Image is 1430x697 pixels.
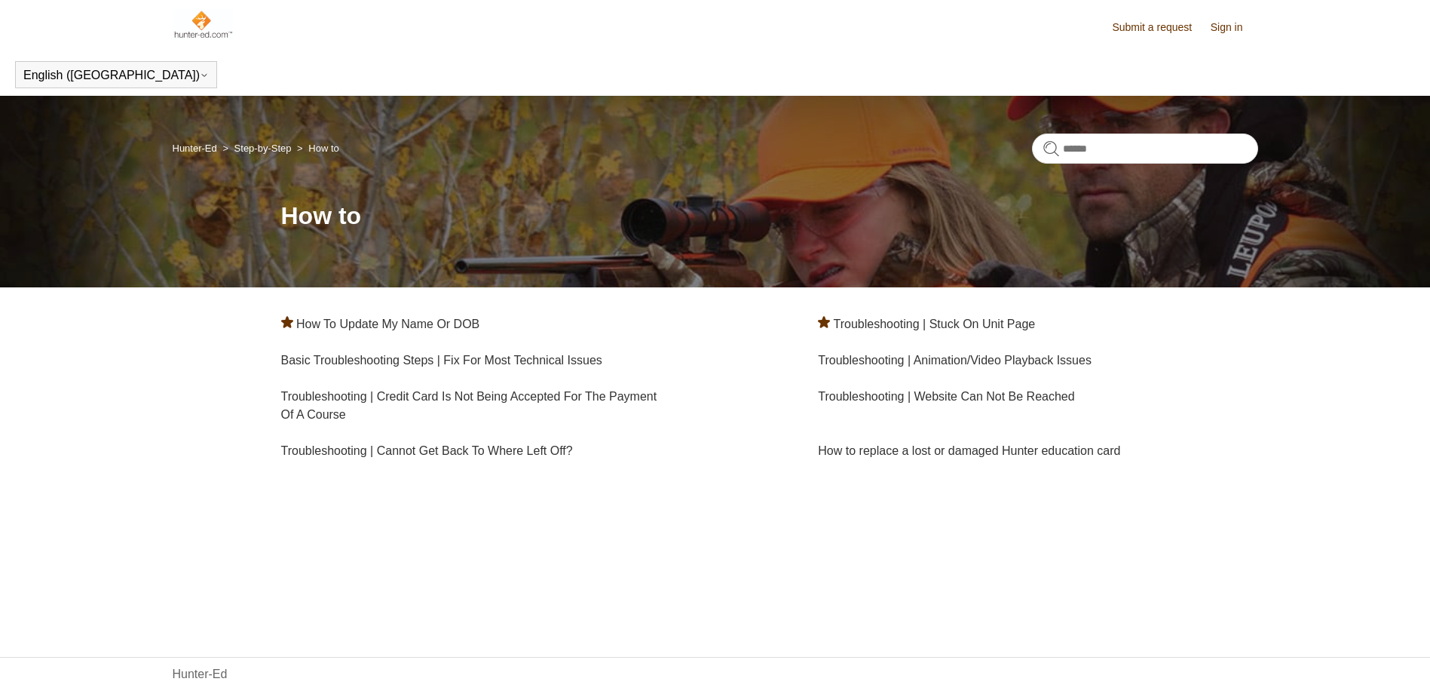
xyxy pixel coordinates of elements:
[1032,134,1258,164] input: Search
[219,143,294,154] li: Step-by-Step
[173,665,228,683] a: Hunter-Ed
[281,354,602,367] a: Basic Troubleshooting Steps | Fix For Most Technical Issues
[281,316,293,328] svg: Promoted article
[294,143,339,154] li: How to
[818,316,830,328] svg: Promoted article
[308,143,338,154] a: How to
[818,444,1120,457] a: How to replace a lost or damaged Hunter education card
[173,143,217,154] a: Hunter-Ed
[281,444,573,457] a: Troubleshooting | Cannot Get Back To Where Left Off?
[281,390,657,421] a: Troubleshooting | Credit Card Is Not Being Accepted For The Payment Of A Course
[818,354,1092,367] a: Troubleshooting | Animation/Video Playback Issues
[23,69,209,82] button: English ([GEOGRAPHIC_DATA])
[1333,646,1419,686] div: Chat Support
[173,143,220,154] li: Hunter-Ed
[833,318,1035,330] a: Troubleshooting | Stuck On Unit Page
[173,9,234,39] img: Hunter-Ed Help Center home page
[1211,20,1258,35] a: Sign in
[1112,20,1207,35] a: Submit a request
[281,198,1258,234] h1: How to
[296,318,479,330] a: How To Update My Name Or DOB
[234,143,292,154] a: Step-by-Step
[818,390,1074,403] a: Troubleshooting | Website Can Not Be Reached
